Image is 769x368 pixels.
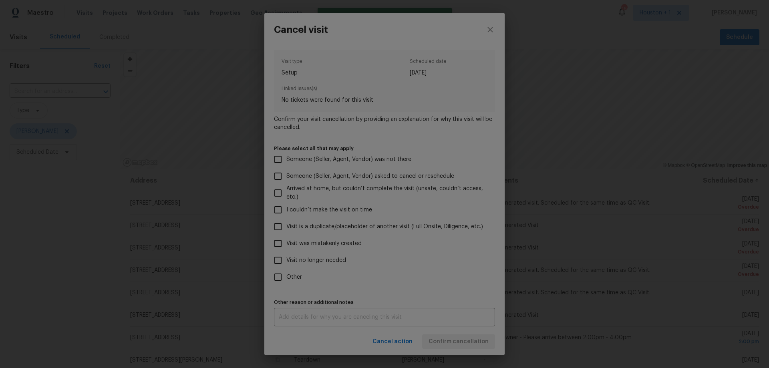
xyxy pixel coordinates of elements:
label: Please select all that may apply [274,146,495,151]
span: Cancel action [372,337,413,347]
span: Other [286,273,302,282]
span: Linked issues(s) [282,84,487,96]
span: Someone (Seller, Agent, Vendor) was not there [286,155,411,164]
span: [DATE] [410,69,446,77]
h3: Cancel visit [274,24,328,35]
button: close [476,13,505,46]
span: Scheduled date [410,57,446,69]
span: Setup [282,69,302,77]
span: Confirm your visit cancellation by providing an explanation for why this visit will be cancelled. [274,115,495,131]
span: Someone (Seller, Agent, Vendor) asked to cancel or reschedule [286,172,454,181]
span: Visit was mistakenly created [286,239,362,248]
span: Visit type [282,57,302,69]
button: Cancel action [369,334,416,349]
span: I couldn’t make the visit on time [286,206,372,214]
span: Arrived at home, but couldn’t complete the visit (unsafe, couldn’t access, etc.) [286,185,489,201]
span: Visit is a duplicate/placeholder of another visit (Full Onsite, Diligence, etc.) [286,223,483,231]
span: No tickets were found for this visit [282,96,487,104]
span: Visit no longer needed [286,256,346,265]
label: Other reason or additional notes [274,300,495,305]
